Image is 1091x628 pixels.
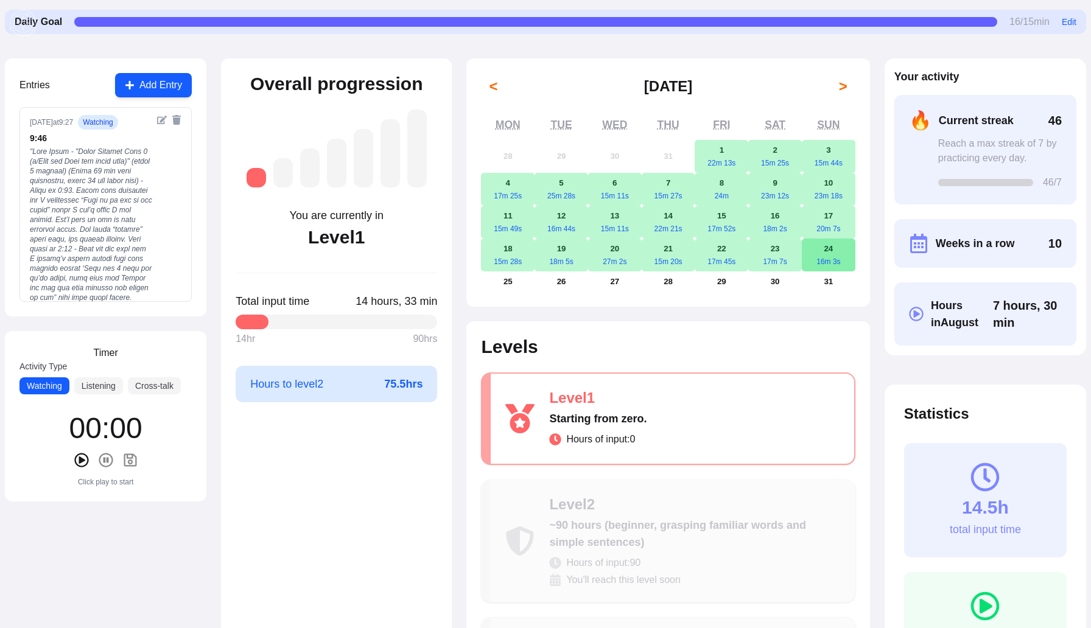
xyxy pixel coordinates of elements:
button: Cross-talk [128,377,181,394]
span: 90 hrs [413,332,437,346]
span: 🔥 [909,110,931,131]
button: Listening [74,377,123,394]
label: Activity Type [19,360,192,372]
div: 15m 11s [588,191,642,201]
button: Add Entry [115,73,192,97]
div: 15m 25s [748,158,802,168]
span: 46 [1048,112,1062,129]
abbr: August 26, 2025 [557,277,566,286]
abbr: August 22, 2025 [717,244,726,253]
div: 23m 12s [748,191,802,201]
div: 18m 5s [535,257,588,267]
abbr: July 29, 2025 [557,152,566,161]
h2: Overall progression [250,73,423,95]
span: 14 hr [236,332,255,346]
abbr: Thursday [658,119,679,131]
abbr: August 20, 2025 [610,244,619,253]
abbr: August 21, 2025 [664,244,673,253]
span: Click to toggle between decimal and time format [356,293,437,310]
span: You'll reach this level soon [566,573,680,587]
div: Level 1: Starting from zero. [247,168,266,187]
button: August 31, 2025 [802,271,855,292]
button: August 4, 202517m 25s [481,173,535,206]
button: August 7, 202515m 27s [642,173,695,206]
span: 75.5 hrs [384,375,423,392]
button: August 14, 202522m 21s [642,206,695,239]
abbr: August 29, 2025 [717,277,726,286]
button: August 3, 202515m 44s [802,140,855,173]
img: menu [5,5,41,41]
button: August 29, 2025 [695,271,748,292]
div: 27m 2s [588,257,642,267]
abbr: July 28, 2025 [503,152,513,161]
div: Level 4: ~525 hours (intermediate, understanding more complex conversations) [327,139,346,187]
abbr: August 27, 2025 [610,277,619,286]
span: Hours in August [931,297,993,331]
button: August 8, 202524m [695,173,748,206]
div: Level 2 [549,495,840,514]
button: Edit entry [157,115,167,125]
abbr: August 13, 2025 [610,211,619,220]
abbr: August 16, 2025 [771,211,780,220]
button: August 20, 202527m 2s [588,239,642,271]
button: > [831,74,855,99]
span: Total input time [236,293,309,310]
button: July 30, 2025 [588,140,642,173]
button: August 26, 2025 [535,271,588,292]
button: August 30, 2025 [748,271,802,292]
abbr: August 4, 2025 [506,178,510,187]
button: July 28, 2025 [481,140,535,173]
button: Watching [19,377,69,394]
abbr: August 30, 2025 [771,277,780,286]
button: July 29, 2025 [535,140,588,173]
abbr: August 11, 2025 [503,211,513,220]
span: Hours to level 2 [250,375,323,392]
span: Current streak [939,112,1014,129]
button: August 28, 2025 [642,271,695,292]
h3: Timer [93,346,118,360]
button: July 31, 2025 [642,140,695,173]
h2: Statistics [904,404,1067,424]
span: Weeks in a row [936,235,1015,252]
span: > [839,77,847,96]
button: August 5, 202525m 28s [535,173,588,206]
span: watching [78,115,118,130]
button: August 15, 202517m 52s [695,206,748,239]
button: Delete entry [172,115,181,125]
abbr: Sunday [817,119,840,131]
div: 18m 2s [748,224,802,234]
div: ~90 hours (beginner, grasping familiar words and simple sentences) [549,517,840,551]
div: 22m 21s [642,224,695,234]
button: August 2, 202515m 25s [748,140,802,173]
button: August 24, 202516m 3s [802,239,855,271]
div: 00 : 00 [69,414,142,443]
span: Hours of input: 90 [566,556,640,570]
button: August 9, 202523m 12s [748,173,802,206]
abbr: August 17, 2025 [824,211,833,220]
div: Reach a max streak of 7 by practicing every day. [938,136,1062,166]
abbr: July 31, 2025 [664,152,673,161]
div: 17m 7s [748,257,802,267]
div: 15m 28s [481,257,535,267]
div: 15m 20s [642,257,695,267]
span: Hours of input: 0 [566,432,635,447]
button: August 25, 2025 [481,271,535,292]
div: " Lore Ipsum - "Dolor Sitamet Cons 0 (a/Elit sed Doei tem incid utla)" (etdol 5 magnaal) (Enima 6... [30,147,152,497]
div: Level 1 [549,388,839,408]
div: Click play to start [78,477,133,487]
abbr: August 10, 2025 [824,178,833,187]
div: 17m 52s [695,224,748,234]
abbr: August 25, 2025 [503,277,513,286]
abbr: August 6, 2025 [612,178,617,187]
abbr: August 18, 2025 [503,244,513,253]
div: total input time [950,521,1021,538]
div: Level 2: ~90 hours (beginner, grasping familiar words and simple sentences) [273,158,293,187]
button: August 21, 202515m 20s [642,239,695,271]
abbr: Saturday [765,119,785,131]
button: August 13, 202515m 11s [588,206,642,239]
button: August 16, 202518m 2s [748,206,802,239]
abbr: August 23, 2025 [771,244,780,253]
div: Level 1 [308,226,365,248]
abbr: August 5, 2025 [559,178,563,187]
abbr: July 30, 2025 [610,152,619,161]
